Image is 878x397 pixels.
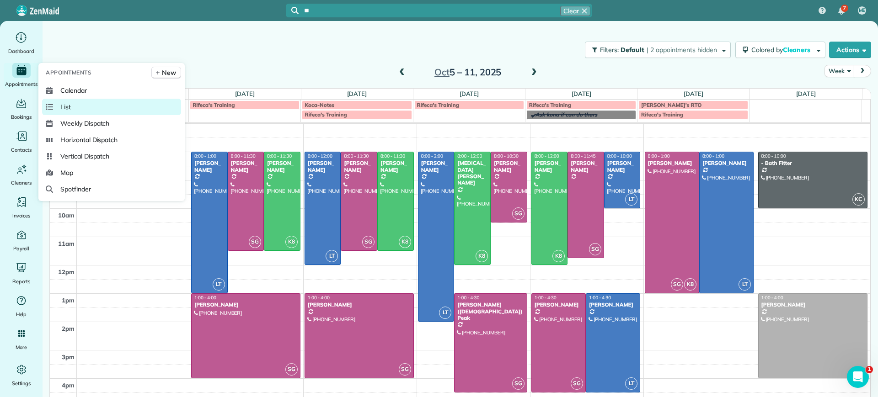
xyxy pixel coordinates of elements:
div: [PERSON_NAME] [648,160,696,166]
a: Filters: Default | 2 appointments hidden [580,42,731,58]
a: List [42,99,181,115]
button: Actions [829,42,871,58]
span: 8:00 - 11:30 [344,153,369,159]
span: Oct [434,66,450,78]
span: SG [285,363,298,376]
h2: 5 – 11, 2025 [411,67,525,77]
span: 4pm [62,381,75,389]
div: [PERSON_NAME] [589,302,637,308]
a: Invoices [4,195,39,220]
span: Help [16,310,27,319]
span: LT [625,377,637,390]
button: Focus search [286,7,299,14]
span: 8:00 - 10:30 [494,153,519,159]
div: [PERSON_NAME] [607,160,638,173]
a: Help [4,293,39,319]
span: 8:00 - 11:45 [571,153,595,159]
span: SG [671,278,683,291]
button: Colored byCleaners [735,42,825,58]
span: 8:00 - 10:00 [607,153,632,159]
span: 1:00 - 4:00 [308,295,330,301]
span: 1pm [62,296,75,304]
div: [PERSON_NAME] [534,302,583,308]
div: [PERSON_NAME] [380,160,411,173]
a: Appointments [4,63,39,89]
a: New [151,67,181,79]
div: - Bath Fitter [761,160,865,166]
span: More [16,343,27,352]
span: K8 [399,236,411,248]
a: Map [42,164,181,181]
span: SG [362,236,375,248]
button: Week [824,65,854,77]
span: Rifeca's Training [417,101,459,108]
span: Cleaners [783,46,812,54]
div: [PERSON_NAME] [570,160,601,173]
span: 10am [58,212,75,219]
div: [MEDICAL_DATA][PERSON_NAME] [457,160,488,186]
div: 7 unread notifications [832,1,851,21]
a: Cleaners [4,162,39,187]
span: LT [213,278,225,291]
svg: Focus search [291,7,299,14]
span: SG [512,377,525,390]
span: SG [399,363,411,376]
a: Reports [4,260,39,286]
span: 7 [843,5,846,12]
a: Calendar [42,82,181,99]
span: Koca-Notes [305,101,334,108]
span: K8 [684,278,696,291]
span: Vertical Dispatch [60,152,109,161]
span: 1:00 - 4:30 [457,295,479,301]
span: 8:00 - 1:00 [648,153,670,159]
span: SG [589,243,601,255]
span: Default [621,46,645,54]
div: [PERSON_NAME] ([DEMOGRAPHIC_DATA]) Peak [457,302,524,321]
span: 8:00 - 10:00 [761,153,786,159]
span: [PERSON_NAME]'s RTO [641,101,701,108]
div: [PERSON_NAME] [534,160,565,173]
span: Rifeca's Training [641,111,683,118]
span: Ask kona if can do thurs [535,111,597,118]
button: next [854,65,871,77]
div: [PERSON_NAME] [230,160,262,173]
a: [DATE] [235,90,255,97]
span: 8:00 - 12:00 [457,153,482,159]
span: 3pm [62,353,75,360]
span: Dashboard [8,47,34,56]
span: Rifeca's Training [529,101,571,108]
span: LT [326,250,338,262]
span: 1:00 - 4:30 [589,295,611,301]
div: [PERSON_NAME] [421,160,452,173]
span: Horizontal Dispatch [60,135,118,144]
span: KC [852,193,865,206]
span: 8:00 - 11:30 [231,153,256,159]
a: Bookings [4,96,39,122]
span: 8:00 - 12:00 [535,153,559,159]
span: SG [249,236,261,248]
span: Map [60,168,73,177]
span: 8:00 - 2:00 [421,153,443,159]
span: K8 [552,250,565,262]
div: [PERSON_NAME] [194,302,298,308]
span: Appointments [5,79,38,89]
span: 8:00 - 12:00 [308,153,332,159]
span: 12pm [58,268,75,275]
span: Reports [12,277,31,286]
div: [PERSON_NAME] [307,302,411,308]
a: [DATE] [796,90,816,97]
span: 1 [866,366,873,373]
a: Weekly Dispatch [42,115,181,132]
a: Dashboard [4,30,39,56]
span: Payroll [13,244,30,253]
span: Filters: [600,46,619,54]
span: Bookings [11,112,32,122]
div: [PERSON_NAME] [702,160,751,166]
span: SG [571,377,583,390]
span: LT [439,307,451,319]
span: Weekly Dispatch [60,119,109,128]
span: 8:00 - 11:30 [380,153,405,159]
span: Rifeca's Training [193,101,235,108]
span: Appointments [46,68,91,77]
span: 8:00 - 1:00 [702,153,724,159]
